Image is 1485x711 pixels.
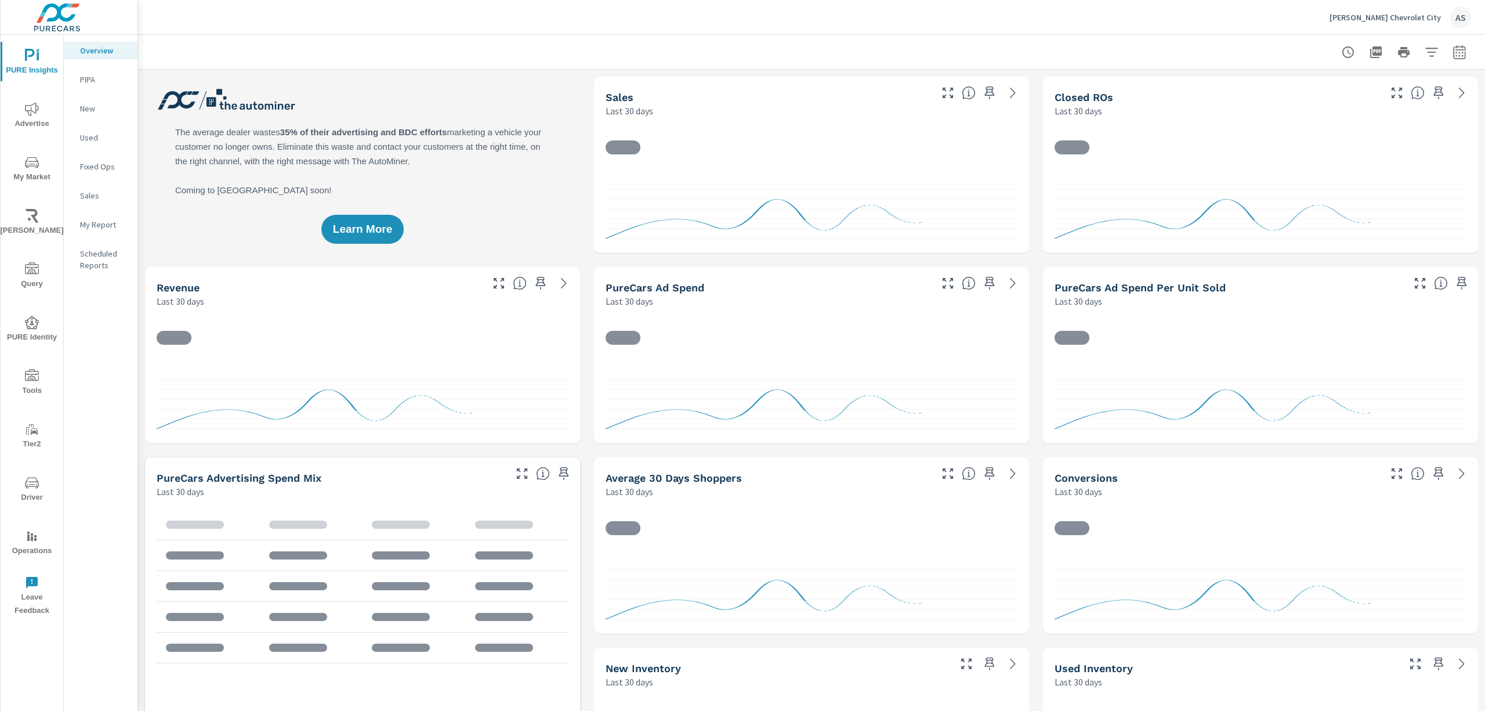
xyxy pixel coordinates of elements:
span: Save this to your personalized report [980,464,999,483]
span: Total sales revenue over the selected date range. [Source: This data is sourced from the dealer’s... [513,276,527,290]
h5: New Inventory [606,662,681,674]
span: Total cost of media for all PureCars channels for the selected dealership group over the selected... [962,276,976,290]
a: See more details in report [1453,655,1471,673]
p: Last 30 days [1055,485,1102,499]
span: Save this to your personalized report [555,464,573,483]
p: Last 30 days [1055,104,1102,118]
div: Scheduled Reports [64,245,137,274]
span: Learn More [333,224,392,234]
p: Fixed Ops [80,161,128,172]
p: Last 30 days [606,104,653,118]
p: [PERSON_NAME] Chevrolet City [1330,12,1441,23]
button: "Export Report to PDF" [1364,41,1388,64]
a: See more details in report [1453,84,1471,102]
div: Overview [64,42,137,59]
button: Apply Filters [1420,41,1443,64]
p: Last 30 days [606,485,653,499]
div: New [64,100,137,117]
a: See more details in report [1004,84,1022,102]
span: My Market [4,156,60,184]
div: Fixed Ops [64,158,137,175]
a: See more details in report [1004,464,1022,483]
span: Save this to your personalized report [1453,274,1471,293]
a: See more details in report [1004,274,1022,293]
span: Tools [4,369,60,398]
span: Leave Feedback [4,576,60,618]
p: PIPA [80,74,128,85]
p: Used [80,132,128,143]
button: Print Report [1392,41,1415,64]
h5: Closed ROs [1055,91,1113,103]
a: See more details in report [555,274,573,293]
p: Sales [80,190,128,201]
button: Make Fullscreen [490,274,508,293]
div: PIPA [64,71,137,88]
span: PURE Insights [4,49,60,77]
span: Driver [4,476,60,504]
span: Save this to your personalized report [1429,84,1448,102]
button: Make Fullscreen [939,274,957,293]
span: Save this to your personalized report [980,274,999,293]
p: Last 30 days [157,485,204,499]
span: Save this to your personalized report [1429,655,1448,673]
div: My Report [64,216,137,233]
span: Save this to your personalized report [980,655,999,673]
p: My Report [80,219,128,230]
span: Advertise [4,102,60,131]
button: Learn More [321,215,404,244]
p: Last 30 days [157,294,204,308]
p: Overview [80,45,128,56]
span: Save this to your personalized report [1429,464,1448,483]
p: Scheduled Reports [80,248,128,271]
p: Last 30 days [606,294,653,308]
button: Make Fullscreen [939,464,957,483]
p: Last 30 days [1055,675,1102,689]
span: Save this to your personalized report [980,84,999,102]
button: Make Fullscreen [1388,84,1406,102]
button: Make Fullscreen [1411,274,1429,293]
span: Query [4,262,60,291]
h5: Average 30 Days Shoppers [606,472,742,484]
span: [PERSON_NAME] [4,209,60,237]
span: The number of dealer-specified goals completed by a visitor. [Source: This data is provided by th... [1411,467,1425,481]
span: Operations [4,529,60,558]
span: Save this to your personalized report [531,274,550,293]
span: Number of vehicles sold by the dealership over the selected date range. [Source: This data is sou... [962,86,976,100]
a: See more details in report [1453,464,1471,483]
h5: Used Inventory [1055,662,1133,674]
div: Sales [64,187,137,204]
h5: PureCars Ad Spend Per Unit Sold [1055,281,1226,294]
div: AS [1450,7,1471,28]
div: nav menu [1,35,63,622]
span: A rolling 30 day total of daily Shoppers on the dealership website, averaged over the selected da... [962,467,976,481]
button: Make Fullscreen [939,84,957,102]
button: Make Fullscreen [1406,655,1425,673]
a: See more details in report [1004,655,1022,673]
h5: Sales [606,91,633,103]
p: Last 30 days [1055,294,1102,308]
div: Used [64,129,137,146]
h5: PureCars Ad Spend [606,281,704,294]
button: Make Fullscreen [513,464,531,483]
span: This table looks at how you compare to the amount of budget you spend per channel as opposed to y... [536,467,550,481]
p: Last 30 days [606,675,653,689]
span: Average cost of advertising per each vehicle sold at the dealer over the selected date range. The... [1434,276,1448,290]
h5: Revenue [157,281,200,294]
span: PURE Identity [4,316,60,344]
span: Number of Repair Orders Closed by the selected dealership group over the selected time range. [So... [1411,86,1425,100]
button: Make Fullscreen [957,655,976,673]
button: Select Date Range [1448,41,1471,64]
h5: PureCars Advertising Spend Mix [157,472,321,484]
h5: Conversions [1055,472,1118,484]
p: New [80,103,128,114]
span: Tier2 [4,423,60,451]
button: Make Fullscreen [1388,464,1406,483]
